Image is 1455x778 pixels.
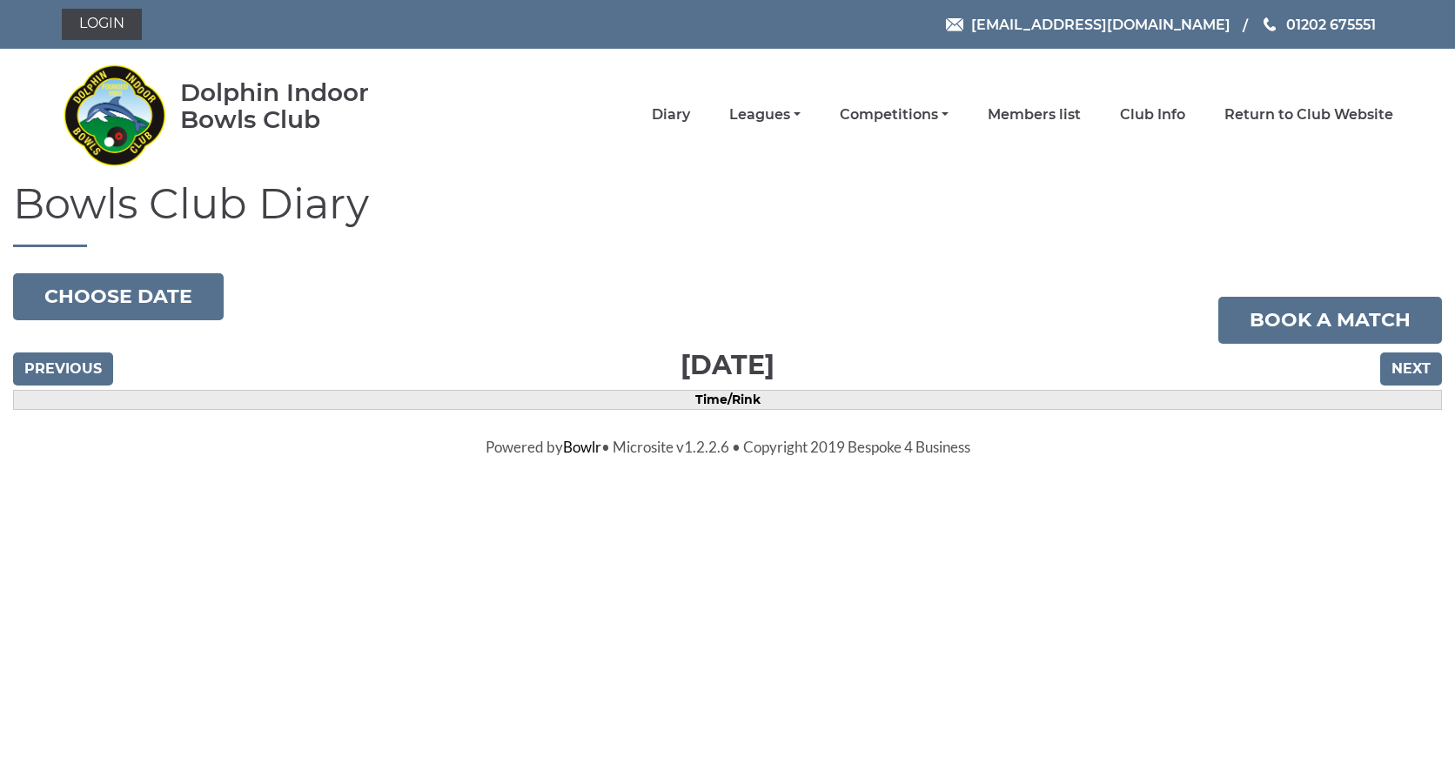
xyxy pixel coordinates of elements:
[13,352,113,386] input: Previous
[946,14,1230,36] a: Email [EMAIL_ADDRESS][DOMAIN_NAME]
[840,105,949,124] a: Competitions
[652,105,690,124] a: Diary
[729,105,801,124] a: Leagues
[988,105,1081,124] a: Members list
[1218,297,1442,344] a: Book a match
[14,390,1442,409] td: Time/Rink
[62,54,166,176] img: Dolphin Indoor Bowls Club
[1286,16,1376,32] span: 01202 675551
[1224,105,1393,124] a: Return to Club Website
[971,16,1230,32] span: [EMAIL_ADDRESS][DOMAIN_NAME]
[946,18,963,31] img: Email
[1261,14,1376,36] a: Phone us 01202 675551
[486,438,970,456] span: Powered by • Microsite v1.2.2.6 • Copyright 2019 Bespoke 4 Business
[1380,352,1442,386] input: Next
[1120,105,1185,124] a: Club Info
[1264,17,1276,31] img: Phone us
[563,438,601,456] a: Bowlr
[13,181,1442,247] h1: Bowls Club Diary
[180,79,425,133] div: Dolphin Indoor Bowls Club
[13,273,224,320] button: Choose date
[62,9,142,40] a: Login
